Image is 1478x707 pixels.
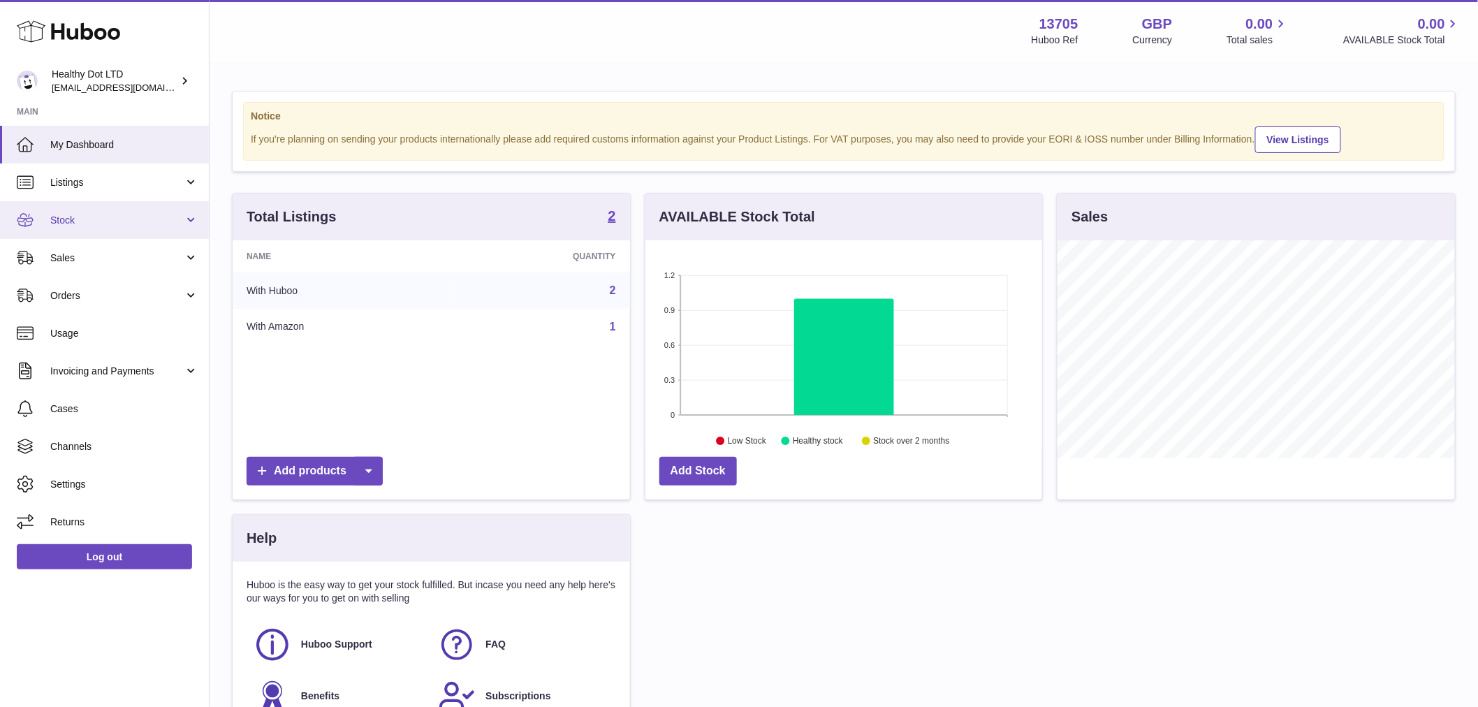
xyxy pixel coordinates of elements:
text: 0 [671,411,675,419]
a: Huboo Support [254,626,424,664]
span: Returns [50,516,198,529]
span: Channels [50,440,198,453]
text: 0.3 [664,376,675,384]
a: View Listings [1255,126,1341,153]
span: Subscriptions [485,690,550,703]
span: Settings [50,478,198,491]
span: Huboo Support [301,638,372,651]
th: Name [233,240,450,272]
span: Invoicing and Payments [50,365,184,378]
text: 0.6 [664,341,675,349]
text: Stock over 2 months [873,437,949,446]
span: 0.00 [1418,15,1445,34]
p: Huboo is the easy way to get your stock fulfilled. But incase you need any help here's our ways f... [247,578,616,605]
div: Currency [1133,34,1173,47]
strong: Notice [251,110,1437,123]
text: Low Stock [728,437,767,446]
span: [EMAIL_ADDRESS][DOMAIN_NAME] [52,82,205,93]
span: Orders [50,289,184,303]
a: Add products [247,457,383,486]
div: Healthy Dot LTD [52,68,177,94]
span: Cases [50,402,198,416]
span: FAQ [485,638,506,651]
a: Log out [17,544,192,569]
text: 0.9 [664,306,675,314]
span: AVAILABLE Stock Total [1343,34,1461,47]
td: With Huboo [233,272,450,309]
h3: Sales [1071,207,1108,226]
td: With Amazon [233,309,450,345]
h3: Total Listings [247,207,337,226]
text: Healthy stock [793,437,844,446]
strong: 2 [608,209,616,223]
span: Total sales [1227,34,1289,47]
strong: GBP [1142,15,1172,34]
a: FAQ [438,626,608,664]
a: 2 [608,209,616,226]
th: Quantity [450,240,629,272]
span: Stock [50,214,184,227]
h3: Help [247,529,277,548]
strong: 13705 [1039,15,1078,34]
a: Add Stock [659,457,737,486]
span: Listings [50,176,184,189]
span: Usage [50,327,198,340]
img: internalAdmin-13705@internal.huboo.com [17,71,38,92]
div: Huboo Ref [1032,34,1078,47]
a: 0.00 Total sales [1227,15,1289,47]
h3: AVAILABLE Stock Total [659,207,815,226]
a: 1 [610,321,616,333]
span: Sales [50,252,184,265]
span: My Dashboard [50,138,198,152]
a: 2 [610,284,616,296]
span: 0.00 [1246,15,1273,34]
span: Benefits [301,690,339,703]
text: 1.2 [664,271,675,279]
div: If you're planning on sending your products internationally please add required customs informati... [251,124,1437,153]
a: 0.00 AVAILABLE Stock Total [1343,15,1461,47]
